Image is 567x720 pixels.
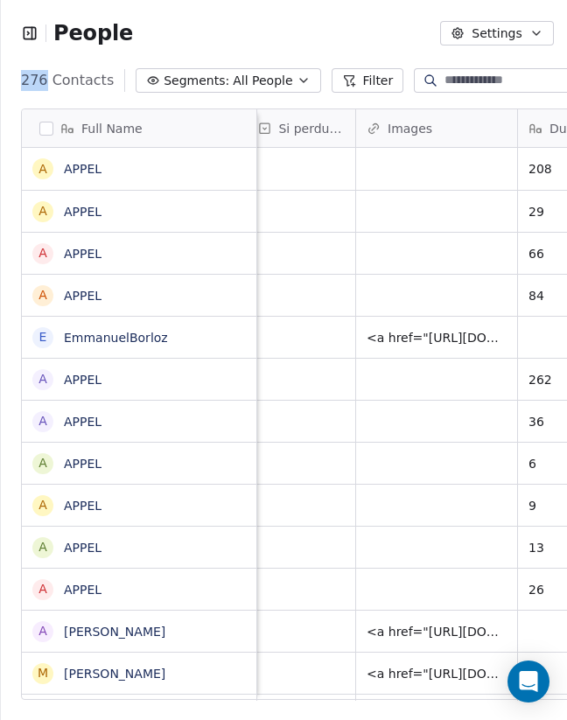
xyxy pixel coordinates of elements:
[248,109,355,147] div: Si perdue ?
[388,120,432,137] span: Images
[53,20,133,46] span: People
[38,664,48,682] div: M
[64,373,101,387] a: APPEL
[64,541,101,555] a: APPEL
[64,289,101,303] a: APPEL
[64,625,165,639] a: [PERSON_NAME]
[64,247,101,261] a: APPEL
[22,148,257,701] div: grid
[278,120,345,137] span: Si perdue ?
[38,202,47,220] div: A
[38,538,47,556] div: A
[81,120,143,137] span: Full Name
[64,499,101,513] a: APPEL
[507,661,549,703] div: Open Intercom Messenger
[64,331,168,345] a: EmmanuelBorloz
[38,244,47,262] div: A
[38,286,47,304] div: A
[38,454,47,472] div: A
[332,68,404,93] button: Filter
[64,162,101,176] a: APPEL
[440,21,553,45] button: Settings
[64,667,165,681] a: [PERSON_NAME]
[64,205,101,219] a: APPEL
[38,580,47,598] div: A
[64,415,101,429] a: APPEL
[64,583,101,597] a: APPEL
[64,457,101,471] a: APPEL
[38,622,47,640] div: A
[233,72,292,90] span: All People
[39,328,47,346] div: E
[22,109,256,147] div: Full Name
[38,496,47,514] div: A
[38,160,47,178] div: A
[164,72,229,90] span: Segments:
[356,109,517,147] div: Images
[21,70,114,91] span: 276 Contacts
[38,412,47,430] div: A
[38,370,47,388] div: A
